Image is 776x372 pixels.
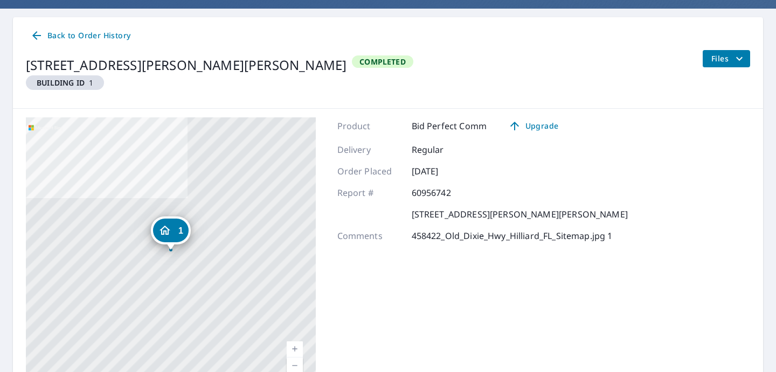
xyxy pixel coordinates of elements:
button: filesDropdownBtn-60956742 [702,50,750,67]
p: Report # [337,186,402,199]
p: [STREET_ADDRESS][PERSON_NAME][PERSON_NAME] [412,208,628,221]
p: [DATE] [412,165,476,178]
div: Dropped pin, building 1, Residential property, 458422 Old Dixie Hwy Hilliard, FL 32046 [151,216,191,250]
p: Regular [412,143,476,156]
p: 60956742 [412,186,476,199]
span: Upgrade [506,120,560,132]
p: 458422_Old_Dixie_Hwy_Hilliard_FL_Sitemap.jpg 1 [412,229,613,242]
a: Current Level 17, Zoom In [287,341,303,357]
span: Back to Order History [30,29,130,43]
span: 1 [178,227,183,235]
a: Back to Order History [26,26,135,46]
span: Completed [353,57,412,67]
p: Bid Perfect Comm [412,120,487,132]
span: 1 [30,78,100,88]
p: Delivery [337,143,402,156]
em: Building ID [37,78,85,88]
span: Files [711,52,746,65]
p: Product [337,120,402,132]
p: Order Placed [337,165,402,178]
p: Comments [337,229,402,242]
a: Upgrade [500,117,567,135]
div: [STREET_ADDRESS][PERSON_NAME][PERSON_NAME] [26,55,347,75]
